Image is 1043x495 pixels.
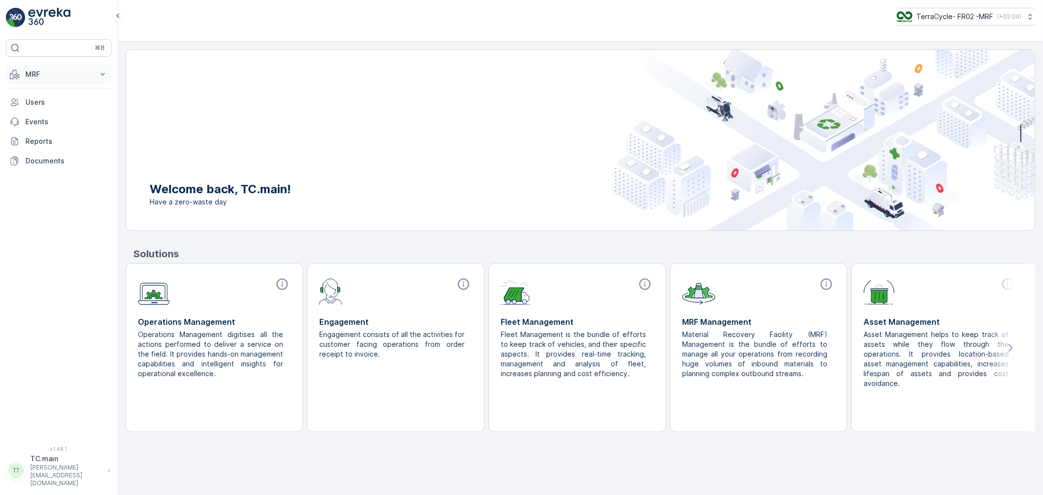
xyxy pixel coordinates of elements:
img: city illustration [612,50,1035,230]
p: Operations Management [138,316,291,328]
button: TTTC.main[PERSON_NAME][EMAIL_ADDRESS][DOMAIN_NAME] [6,454,111,487]
p: Fleet Management is the bundle of efforts to keep track of vehicles, and their specific aspects. ... [501,330,646,379]
p: MRF Management [682,316,835,328]
p: Documents [25,156,108,166]
p: Welcome back, TC.main! [150,181,291,197]
img: logo_light-DOdMpM7g.png [28,8,70,27]
p: Events [25,117,108,127]
p: TC.main [30,454,103,464]
img: module-icon [682,277,715,305]
p: Asset Management [864,316,1017,328]
p: Material Recovery Facility (MRF) Management is the bundle of efforts to manage all your operation... [682,330,827,379]
img: logo [6,8,25,27]
p: Fleet Management [501,316,654,328]
img: module-icon [138,277,170,305]
p: Users [25,97,108,107]
a: Reports [6,132,111,151]
p: Asset Management helps to keep track of assets while they flow through the operations. It provide... [864,330,1009,388]
p: [PERSON_NAME][EMAIL_ADDRESS][DOMAIN_NAME] [30,464,103,487]
a: Documents [6,151,111,171]
img: terracycle.png [897,11,912,22]
a: Events [6,112,111,132]
p: Reports [25,136,108,146]
p: ⌘B [95,44,105,52]
img: module-icon [319,277,342,305]
p: Solutions [133,247,1035,261]
p: Engagement [319,316,472,328]
span: v 1.48.1 [6,446,111,452]
p: Operations Management digitises all the actions performed to deliver a service on the field. It p... [138,330,283,379]
span: Have a zero-waste day [150,197,291,207]
p: ( +02:00 ) [997,13,1021,21]
img: module-icon [501,277,531,305]
div: TT [8,463,24,478]
img: module-icon [864,277,895,305]
p: MRF [25,69,92,79]
p: Engagement consists of all the activities for customer facing operations from order receipt to in... [319,330,465,359]
a: Users [6,92,111,112]
p: TerraCycle- FR02 -MRF [916,12,993,22]
button: TerraCycle- FR02 -MRF(+02:00) [897,8,1035,25]
button: MRF [6,65,111,84]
